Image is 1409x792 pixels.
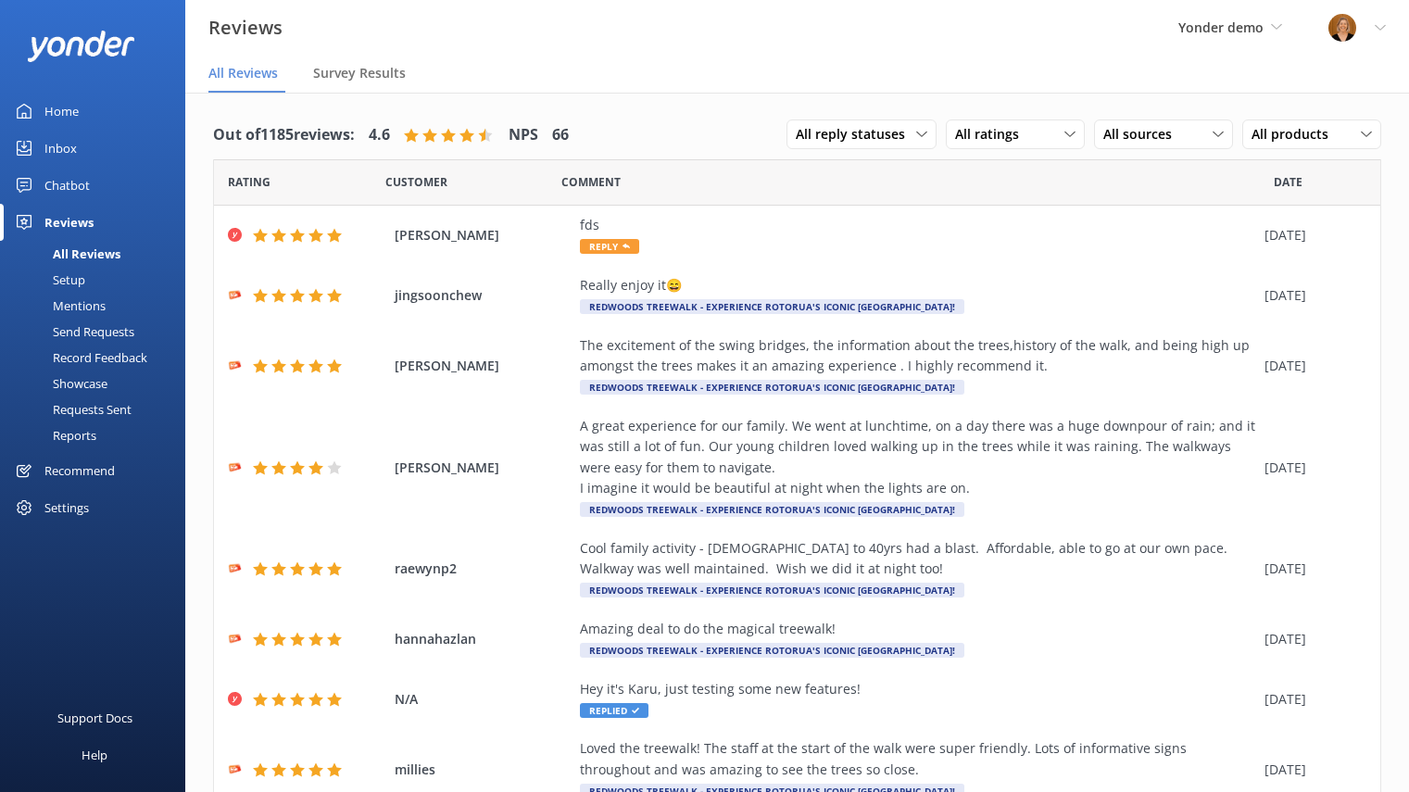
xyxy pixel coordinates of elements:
[11,267,185,293] a: Setup
[395,225,571,245] span: [PERSON_NAME]
[11,422,185,448] a: Reports
[369,123,390,147] h4: 4.6
[580,502,964,517] div: Redwoods Treewalk - experience Rotorua's iconic [GEOGRAPHIC_DATA]!
[11,371,185,396] a: Showcase
[395,458,571,478] span: [PERSON_NAME]
[580,538,1255,580] div: Cool family activity - [DEMOGRAPHIC_DATA] to 40yrs had a blast. Affordable, able to go at our own...
[395,559,571,579] span: raewynp2
[1264,225,1357,245] div: [DATE]
[385,173,447,191] span: Date
[580,299,964,314] div: Redwoods Treewalk - experience Rotorua's iconic [GEOGRAPHIC_DATA]!
[11,241,120,267] div: All Reviews
[11,396,132,422] div: Requests Sent
[395,285,571,306] span: jingsoonchew
[580,619,1255,639] div: Amazing deal to do the magical treewalk!
[11,319,185,345] a: Send Requests
[395,629,571,649] span: hannahazlan
[11,371,107,396] div: Showcase
[796,124,916,145] span: All reply statuses
[580,416,1255,499] div: A great experience for our family. We went at lunchtime, on a day there was a huge downpour of ra...
[580,275,1255,295] div: Really enjoy it😄
[11,293,185,319] a: Mentions
[1274,173,1302,191] span: Date
[580,239,639,254] span: Reply
[57,699,132,736] div: Support Docs
[11,422,96,448] div: Reports
[44,130,77,167] div: Inbox
[11,293,106,319] div: Mentions
[1264,285,1357,306] div: [DATE]
[44,204,94,241] div: Reviews
[580,643,964,658] div: Redwoods Treewalk - experience Rotorua's iconic [GEOGRAPHIC_DATA]!
[955,124,1030,145] span: All ratings
[395,356,571,376] span: [PERSON_NAME]
[580,215,1255,235] div: fds
[552,123,569,147] h4: 66
[1264,458,1357,478] div: [DATE]
[580,335,1255,377] div: The excitement of the swing bridges, the information about the trees,history of the walk, and bei...
[580,738,1255,780] div: Loved the treewalk! The staff at the start of the walk were super friendly. Lots of informative s...
[1264,629,1357,649] div: [DATE]
[44,93,79,130] div: Home
[11,241,185,267] a: All Reviews
[1264,760,1357,780] div: [DATE]
[28,31,134,61] img: yonder-white-logo.png
[1103,124,1183,145] span: All sources
[44,452,115,489] div: Recommend
[580,679,1255,699] div: Hey it's Karu, just testing some new features!
[11,396,185,422] a: Requests Sent
[11,345,147,371] div: Record Feedback
[395,760,571,780] span: millies
[11,345,185,371] a: Record Feedback
[1264,356,1357,376] div: [DATE]
[44,489,89,526] div: Settings
[228,173,270,191] span: Date
[208,13,283,43] h3: Reviews
[11,319,134,345] div: Send Requests
[395,689,571,710] span: N/A
[1252,124,1340,145] span: All products
[509,123,538,147] h4: NPS
[313,64,406,82] span: Survey Results
[44,167,90,204] div: Chatbot
[1328,14,1356,42] img: 1-1617059290.jpg
[208,64,278,82] span: All Reviews
[11,267,85,293] div: Setup
[213,123,355,147] h4: Out of 1185 reviews:
[1178,19,1264,36] span: Yonder demo
[580,703,648,718] span: Replied
[1264,559,1357,579] div: [DATE]
[580,583,964,597] div: Redwoods Treewalk - experience Rotorua's iconic [GEOGRAPHIC_DATA]!
[580,380,964,395] div: Redwoods Treewalk - experience Rotorua's iconic [GEOGRAPHIC_DATA]!
[561,173,621,191] span: Question
[1264,689,1357,710] div: [DATE]
[82,736,107,773] div: Help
